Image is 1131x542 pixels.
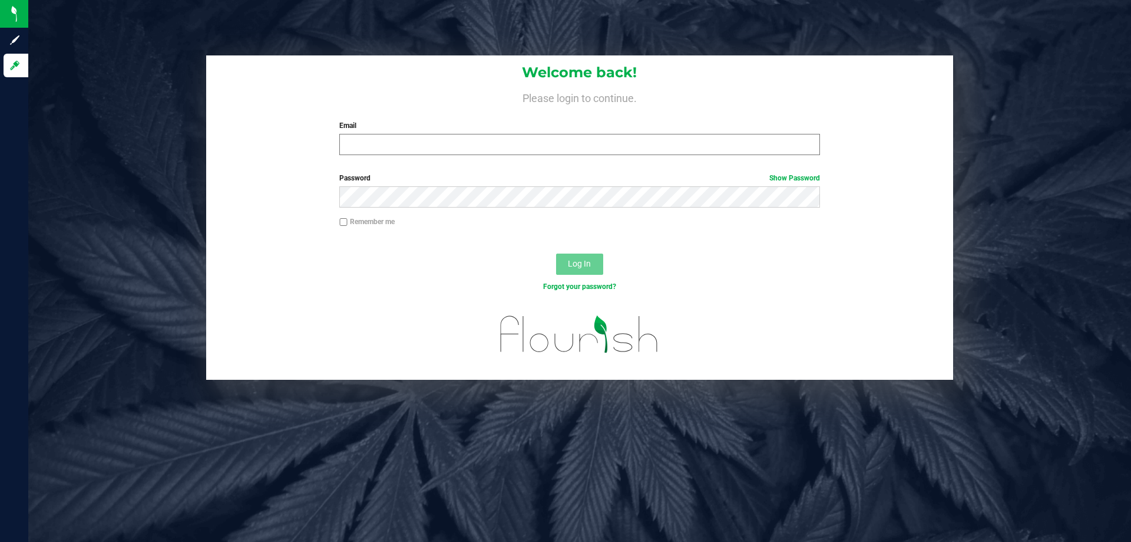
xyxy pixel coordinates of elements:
[486,304,673,364] img: flourish_logo.svg
[769,174,820,182] a: Show Password
[543,283,616,291] a: Forgot your password?
[9,60,21,71] inline-svg: Log in
[9,34,21,46] inline-svg: Sign up
[206,90,953,104] h4: Please login to continue.
[339,218,348,226] input: Remember me
[206,65,953,80] h1: Welcome back!
[339,216,395,227] label: Remember me
[556,254,603,275] button: Log In
[339,120,819,131] label: Email
[339,174,371,182] span: Password
[568,259,591,268] span: Log In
